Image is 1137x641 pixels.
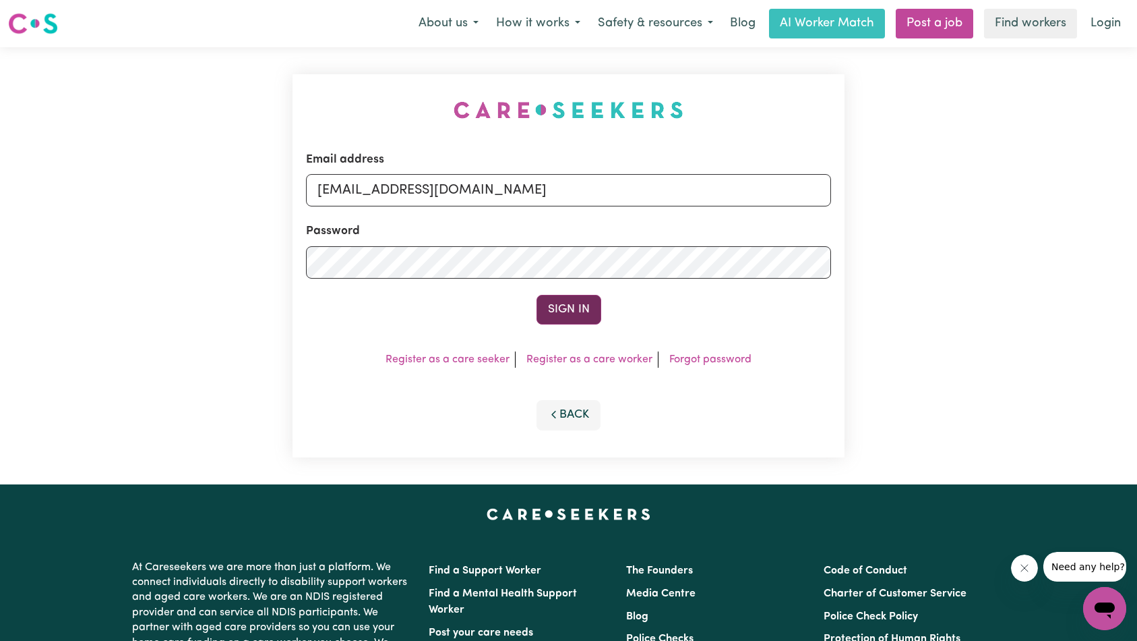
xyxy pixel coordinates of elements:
a: Forgot password [669,354,751,365]
button: Safety & resources [589,9,722,38]
a: Find a Mental Health Support Worker [429,588,577,615]
a: The Founders [626,565,693,576]
a: Register as a care seeker [386,354,510,365]
a: Police Check Policy [824,611,918,622]
a: Charter of Customer Service [824,588,966,599]
a: Careseekers logo [8,8,58,39]
button: How it works [487,9,589,38]
a: Post a job [896,9,973,38]
iframe: Message from company [1043,552,1126,582]
input: Email address [306,174,832,206]
a: Login [1082,9,1129,38]
button: Sign In [536,295,601,325]
a: Blog [626,611,648,622]
label: Password [306,223,360,240]
a: Media Centre [626,588,696,599]
a: Find a Support Worker [429,565,541,576]
a: Blog [722,9,764,38]
button: Back [536,400,601,430]
a: Code of Conduct [824,565,907,576]
label: Email address [306,151,384,169]
a: Post your care needs [429,628,533,638]
iframe: Close message [1011,555,1038,582]
a: Find workers [984,9,1077,38]
img: Careseekers logo [8,11,58,36]
a: Register as a care worker [526,354,652,365]
a: Careseekers home page [487,509,650,520]
a: AI Worker Match [769,9,885,38]
button: About us [410,9,487,38]
iframe: Button to launch messaging window [1083,587,1126,630]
